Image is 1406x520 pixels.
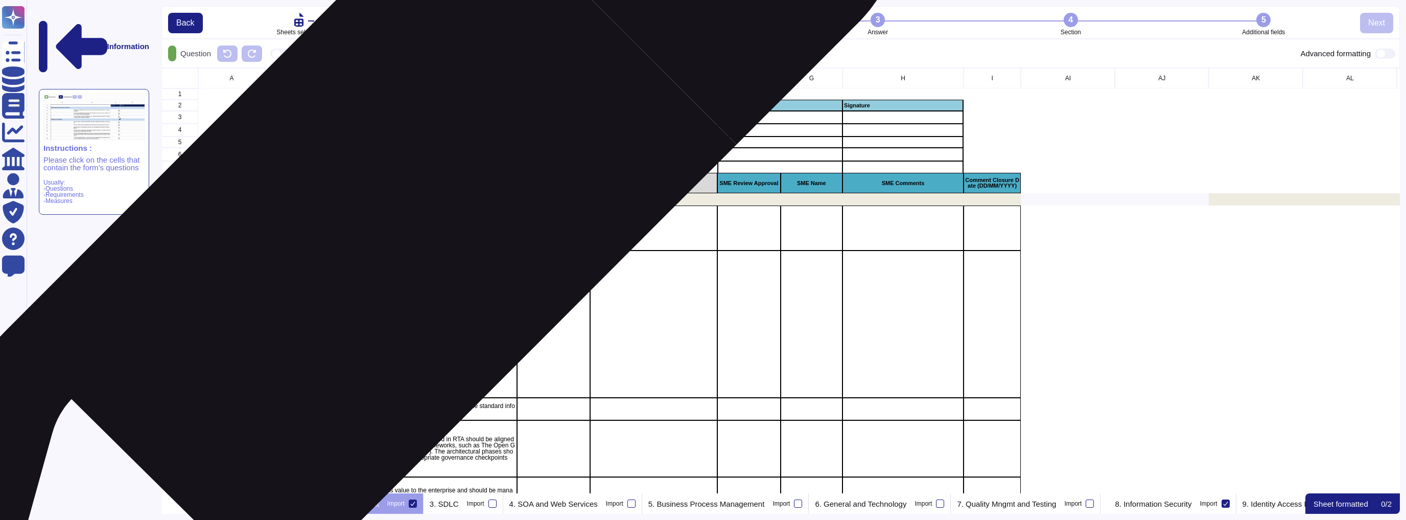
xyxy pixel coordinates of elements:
[325,114,516,120] p: 2. Information Management Compliance
[485,13,499,27] div: 1
[652,75,656,81] span: E
[161,68,1400,493] div: grid
[200,225,264,231] p: INF_PRIN_01
[781,13,974,35] li: Answer
[1360,13,1393,33] button: Next
[1200,501,1217,507] div: Import
[267,493,323,506] p: Data as an Enterprise Asset
[1300,49,1395,59] div: Advanced formatting
[107,42,150,50] p: Information
[1064,13,1078,27] div: 4
[43,144,145,152] p: Instructions :
[467,501,484,507] div: Import
[267,442,323,455] p: Enterprise Architecture Framework
[161,148,198,161] div: 6
[293,75,297,81] span: B
[991,75,993,81] span: I
[267,180,323,186] p: Title
[1314,500,1368,508] p: Sheet formatted
[200,180,264,186] p: Ref
[200,445,264,451] p: INF_PRIN_04
[844,103,962,108] p: Signature
[161,88,198,100] div: 1
[1064,501,1082,507] div: Import
[1381,500,1392,508] p: 0 / 2
[15,472,21,478] div: 4
[176,19,195,27] span: Back
[519,180,589,186] p: Solution Compliance
[974,13,1167,35] li: Section
[161,420,198,477] div: 13
[1065,75,1071,81] span: AI
[184,500,226,508] p: Cover Sheet
[648,500,765,508] p: 5. Business Process Management
[915,501,932,507] div: Import
[782,180,841,186] p: SME Name
[176,50,211,57] p: Question
[4,493,22,512] img: user
[267,222,323,234] p: Enterprise Information Architecture
[43,156,145,171] p: Please click on the cells that contain the form’s questions
[1346,75,1354,81] span: AL
[965,177,1019,189] p: Comment Closure Date (DD/MM/YYYY)
[325,487,515,512] p: Data is an asset that has value to the enterprise and should be managed accordingly. Data is a va...
[161,173,198,194] div: 8
[161,251,198,398] div: 11
[1167,13,1361,35] li: Additional fields
[592,180,716,186] p: Vendor Comments
[901,75,905,81] span: H
[325,403,515,415] p: Data solutions and systems in RTA should adhere to the standard information base
[43,179,145,204] p: Usually: -Questions -Requirements -Measures
[719,101,841,107] p: *SME Reviewer(s):
[957,500,1056,508] p: 7. Quality Mngmt and Testing
[387,501,405,507] div: Import
[203,13,396,35] li: Sheets selection
[325,216,515,240] p: Approved version of the Enterprise Information Summary Architecture (EISA) should be considered a...
[325,436,515,461] p: The data architecture methodology followed in RTA should be aligned to common Enterprise Architec...
[844,180,962,186] p: SME Comments
[1368,19,1385,27] span: Next
[871,13,885,27] div: 3
[229,75,233,81] span: A
[418,75,423,81] span: C
[772,501,790,507] div: Import
[235,501,252,507] div: Import
[551,75,556,81] span: D
[267,403,323,415] p: Standard Information Base
[325,180,515,186] p: Description
[2,491,30,514] button: user
[815,500,906,508] p: 6. General and Technology
[199,196,1020,202] p: 2.1. Information Management Principles, Standards and architecture decisions
[1115,500,1191,508] p: 8. Information Security
[161,398,198,420] div: 12
[161,124,198,137] div: 4
[430,500,459,508] p: 3. SDLC
[161,193,198,205] div: 9
[200,321,264,327] p: INF_PRIN_02
[161,111,198,124] div: 3
[509,500,598,508] p: 4. SOA and Web Services
[295,50,357,57] div: Show hidden cells
[161,161,198,173] div: 7
[678,13,692,27] div: 2
[606,501,623,507] div: Import
[325,290,515,358] p: Information value chain analysis should be conducted by the owners (systems and processes) whenev...
[1158,75,1165,81] span: AJ
[161,100,198,111] div: 2
[285,500,379,508] p: 2. Information Management
[1243,500,1349,508] p: 9. Identity Access Management
[1256,13,1271,27] div: 5
[809,75,814,81] span: G
[200,406,264,412] p: INF_PRIN_03
[395,13,589,35] li: Question
[1252,75,1260,81] span: AK
[161,206,198,251] div: 10
[267,318,323,330] p: Information Value Chain
[589,13,782,35] li: Yes / No
[747,75,751,81] span: F
[161,137,198,148] div: 5
[43,94,145,140] img: instruction
[719,180,779,186] p: SME Review Approval
[168,13,203,33] button: Back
